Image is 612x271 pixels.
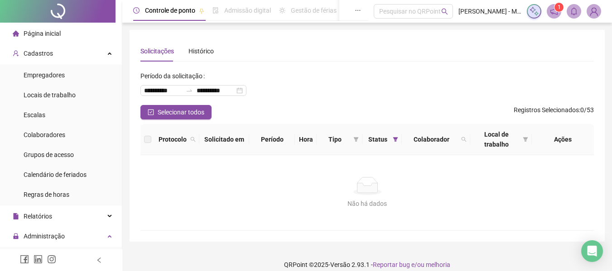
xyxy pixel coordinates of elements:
[190,137,196,142] span: search
[24,91,76,99] span: Locais de trabalho
[535,134,590,144] div: Ações
[373,261,450,268] span: Reportar bug e/ou melhoria
[366,134,389,144] span: Status
[13,213,19,219] span: file
[570,7,578,15] span: bell
[133,7,140,14] span: clock-circle
[523,137,528,142] span: filter
[514,106,579,114] span: Registros Selecionados
[47,255,56,264] span: instagram
[24,171,87,178] span: Calendário de feriados
[24,50,53,57] span: Cadastros
[186,87,193,94] span: to
[320,134,350,144] span: Tipo
[24,131,65,138] span: Colaboradores
[474,129,519,149] span: Local de trabalho
[353,137,359,142] span: filter
[330,261,350,268] span: Versão
[199,8,204,14] span: pushpin
[459,133,468,146] span: search
[224,7,271,14] span: Admissão digital
[24,233,65,240] span: Administração
[188,46,214,56] div: Histórico
[188,133,198,146] span: search
[550,7,558,15] span: notification
[145,7,195,14] span: Controle de ponto
[521,128,530,151] span: filter
[186,87,193,94] span: swap-right
[295,124,317,155] th: Hora
[554,3,564,12] sup: 1
[587,5,601,18] img: 85926
[24,71,65,79] span: Empregadores
[148,109,154,115] span: check-square
[352,133,361,146] span: filter
[24,111,45,119] span: Escalas
[140,69,208,83] label: Período da solicitação
[24,191,69,198] span: Regras de horas
[405,134,458,144] span: Colaborador
[20,255,29,264] span: facebook
[140,105,212,119] button: Selecionar todos
[24,151,74,158] span: Grupos de acesso
[458,6,521,16] span: [PERSON_NAME] - Mostaza Serralheria LTDA
[529,6,539,16] img: sparkle-icon.fc2bf0ac1784a2077858766a79e2daf3.svg
[96,257,102,263] span: left
[391,133,400,146] span: filter
[558,4,561,10] span: 1
[13,50,19,57] span: user-add
[13,233,19,239] span: lock
[581,240,603,262] div: Open Intercom Messenger
[24,213,52,220] span: Relatórios
[249,124,295,155] th: Período
[199,124,249,155] th: Solicitado em
[514,105,594,119] span: : 0 / 53
[461,137,467,142] span: search
[159,134,187,144] span: Protocolo
[24,30,61,37] span: Página inicial
[279,7,285,14] span: sun
[441,8,448,15] span: search
[291,7,337,14] span: Gestão de férias
[34,255,43,264] span: linkedin
[158,107,204,117] span: Selecionar todos
[140,46,174,56] div: Solicitações
[355,7,361,14] span: ellipsis
[212,7,219,14] span: file-done
[151,199,583,209] div: Não há dados
[13,30,19,37] span: home
[393,137,398,142] span: filter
